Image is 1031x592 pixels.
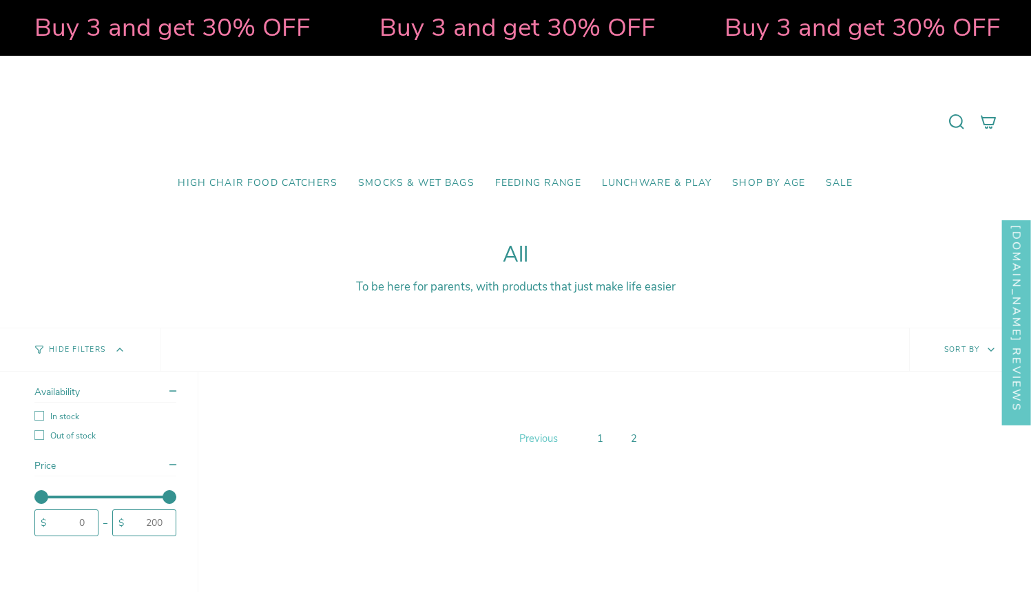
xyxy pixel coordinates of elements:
[28,10,304,45] strong: Buy 3 and get 30% OFF
[34,430,176,441] label: Out of stock
[516,428,561,449] a: Previous
[397,76,634,167] a: Mumma’s Little Helpers
[722,167,815,200] a: Shop by Age
[625,429,643,448] a: 2
[944,344,980,355] span: Sort by
[1002,196,1031,425] div: Click to open Judge.me floating reviews tab
[602,178,711,189] span: Lunchware & Play
[356,279,676,295] span: To be here for parents, with products that just make life easier
[519,432,558,445] span: Previous
[732,178,805,189] span: Shop by Age
[50,516,98,530] input: 0
[358,178,475,189] span: Smocks & Wet Bags
[815,167,864,200] a: SALE
[34,411,176,422] label: In stock
[592,167,722,200] a: Lunchware & Play
[348,167,485,200] a: Smocks & Wet Bags
[98,520,112,527] div: -
[34,385,176,403] summary: Availability
[485,167,592,200] a: Feeding Range
[718,10,994,45] strong: Buy 3 and get 30% OFF
[909,328,1031,371] button: Sort by
[373,10,649,45] strong: Buy 3 and get 30% OFF
[49,346,105,354] span: Hide Filters
[34,459,176,476] summary: Price
[167,167,348,200] a: High Chair Food Catchers
[34,242,997,268] h1: All
[178,178,337,189] span: High Chair Food Catchers
[495,178,581,189] span: Feeding Range
[127,516,176,530] input: 200
[118,516,124,529] span: $
[592,429,609,448] a: 1
[41,516,46,529] span: $
[34,385,80,399] span: Availability
[826,178,853,189] span: SALE
[34,459,56,472] span: Price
